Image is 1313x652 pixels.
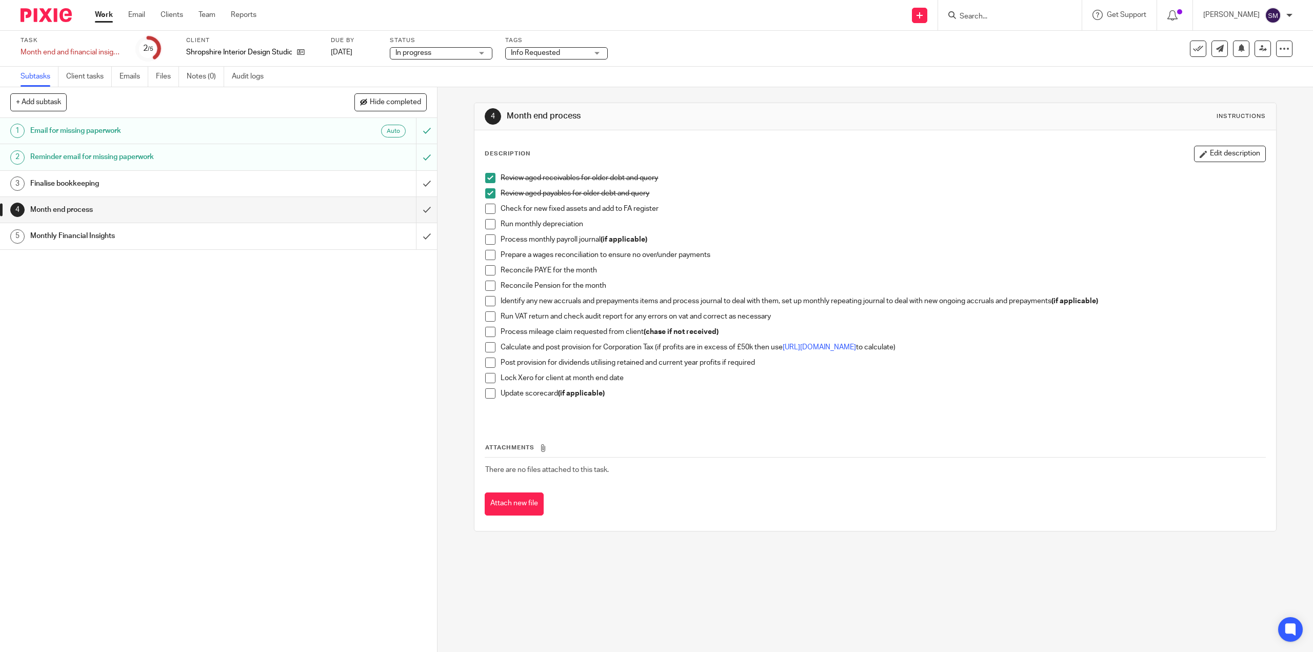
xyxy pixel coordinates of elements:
button: Attach new file [485,492,544,516]
span: Info Requested [511,49,560,56]
p: Review aged payables for older debt and query [501,188,1265,199]
p: Lock Xero for client at month end date [501,373,1265,383]
h1: Month end process [507,111,897,122]
div: 5 [10,229,25,244]
a: Team [198,10,215,20]
p: Review aged receivables for older debt and query [501,173,1265,183]
label: Status [390,36,492,45]
button: + Add subtask [10,93,67,111]
div: Instructions [1217,112,1266,121]
h1: Email for missing paperwork [30,123,281,139]
input: Search [959,12,1051,22]
h1: Reminder email for missing paperwork [30,149,281,165]
div: 1 [10,124,25,138]
p: Description [485,150,530,158]
h1: Month end process [30,202,281,218]
label: Task [21,36,123,45]
a: Clients [161,10,183,20]
div: 4 [485,108,501,125]
p: Reconcile PAYE for the month [501,265,1265,275]
a: [URL][DOMAIN_NAME] [783,344,856,351]
a: Client tasks [66,67,112,87]
span: Hide completed [370,98,421,107]
p: Prepare a wages reconciliation to ensure no over/under payments [501,250,1265,260]
span: [DATE] [331,49,352,56]
div: 4 [10,203,25,217]
span: In progress [395,49,431,56]
div: 2 [143,43,153,54]
p: [PERSON_NAME] [1203,10,1260,20]
strong: (if applicable) [1051,298,1098,305]
p: Calculate and post provision for Corporation Tax (if profits are in excess of £50k then use to ca... [501,342,1265,352]
label: Client [186,36,318,45]
span: Get Support [1107,11,1146,18]
a: Files [156,67,179,87]
button: Edit description [1194,146,1266,162]
div: Month end and financial insights [21,47,123,57]
p: Process monthly payroll journal [501,234,1265,245]
span: There are no files attached to this task. [485,466,609,473]
div: 2 [10,150,25,165]
p: Run VAT return and check audit report for any errors on vat and correct as necessary [501,311,1265,322]
h1: Finalise bookkeeping [30,176,281,191]
div: Auto [381,125,406,137]
a: Emails [120,67,148,87]
label: Tags [505,36,608,45]
p: Run monthly depreciation [501,219,1265,229]
a: Audit logs [232,67,271,87]
strong: (if applicable) [601,236,647,243]
p: Process mileage claim requested from client [501,327,1265,337]
a: Subtasks [21,67,58,87]
a: Email [128,10,145,20]
p: Reconcile Pension for the month [501,281,1265,291]
a: Reports [231,10,256,20]
img: Pixie [21,8,72,22]
p: Post provision for dividends utilising retained and current year profits if required [501,358,1265,368]
span: Attachments [485,445,534,450]
label: Due by [331,36,377,45]
strong: (chase if not received) [644,328,719,335]
a: Work [95,10,113,20]
strong: (if applicable) [558,390,605,397]
p: Update scorecard [501,388,1265,399]
p: Check for new fixed assets and add to FA register [501,204,1265,214]
small: /5 [148,46,153,52]
div: 3 [10,176,25,191]
a: Notes (0) [187,67,224,87]
h1: Monthly Financial Insights [30,228,281,244]
img: svg%3E [1265,7,1281,24]
p: Shropshire Interior Design Studio Ltd [186,47,292,57]
p: Identify any new accruals and prepayments items and process journal to deal with them, set up mon... [501,296,1265,306]
button: Hide completed [354,93,427,111]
